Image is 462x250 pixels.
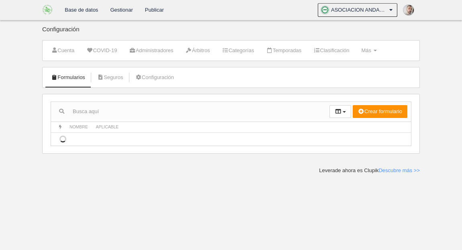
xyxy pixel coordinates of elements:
span: ASOCIACION ANDALUZA DE FUTBOL SALA [331,6,387,14]
a: Clasificación [309,45,354,57]
a: Cuenta [47,45,79,57]
a: Formularios [47,71,90,83]
button: Crear formulario [353,105,407,118]
a: Configuración [131,71,178,83]
span: Aplicable [96,125,119,129]
a: COVID-19 [82,45,121,57]
img: ASOCIACION ANDALUZA DE FUTBOL SALA [43,5,53,14]
span: Más [362,47,372,53]
a: Descubre más >> [378,167,420,173]
input: Busca aquí [51,106,329,118]
a: Temporadas [262,45,306,57]
span: Nombre [70,125,88,129]
a: Seguros [93,71,128,83]
a: ASOCIACION ANDALUZA DE FUTBOL SALA [318,3,397,17]
a: Categorías [218,45,259,57]
img: PabmUuOKiwzn.30x30.jpg [403,5,414,15]
div: Configuración [42,26,420,40]
a: Administradores [125,45,178,57]
div: Leverade ahora es Clupik [319,167,420,174]
a: Árbitros [181,45,215,57]
img: OaOFjlWR71kW.30x30.jpg [321,6,329,14]
a: Más [357,45,381,57]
